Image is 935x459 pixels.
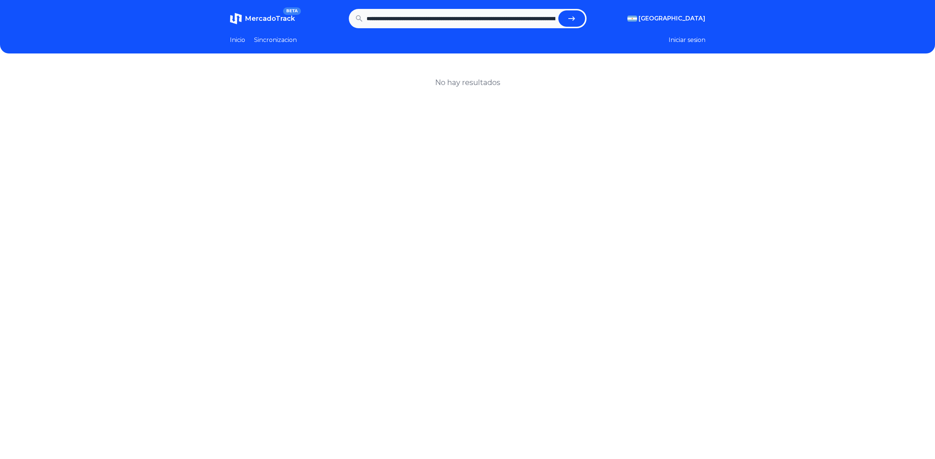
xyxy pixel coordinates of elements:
img: Argentina [627,16,637,22]
span: BETA [283,7,301,15]
button: Iniciar sesion [669,36,705,45]
a: Sincronizacion [254,36,297,45]
button: [GEOGRAPHIC_DATA] [627,14,705,23]
span: MercadoTrack [245,14,295,23]
a: Inicio [230,36,245,45]
img: MercadoTrack [230,13,242,25]
span: [GEOGRAPHIC_DATA] [639,14,705,23]
a: MercadoTrackBETA [230,13,295,25]
h1: No hay resultados [435,77,500,88]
